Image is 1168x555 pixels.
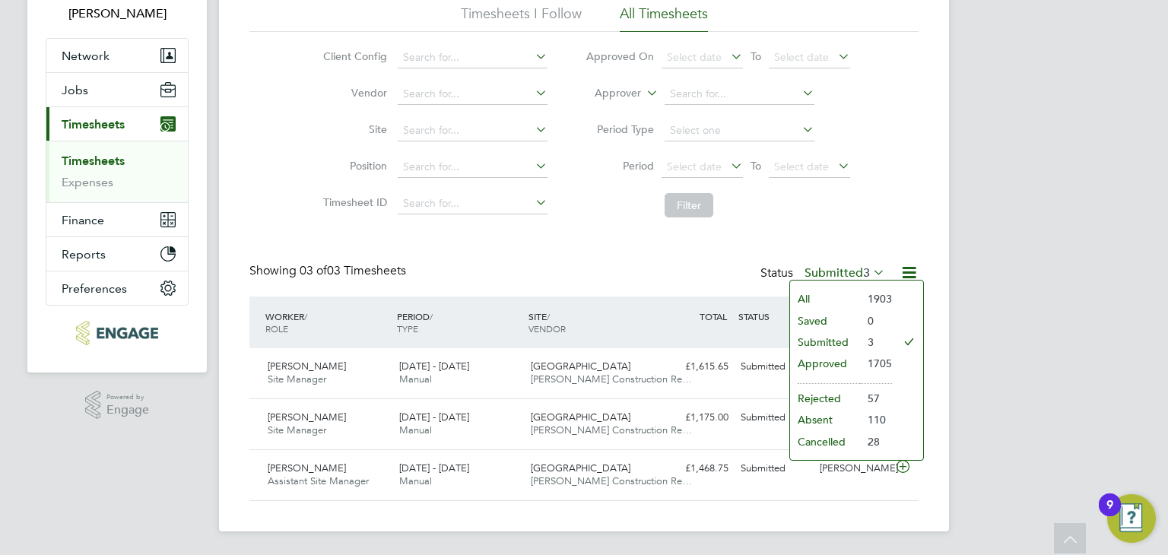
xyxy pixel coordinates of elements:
[746,46,766,66] span: To
[398,157,547,178] input: Search for...
[655,405,735,430] div: £1,175.00
[46,321,189,345] a: Go to home page
[106,404,149,417] span: Engage
[300,263,327,278] span: 03 of
[586,159,654,173] label: Period
[805,265,885,281] label: Submitted
[760,263,888,284] div: Status
[399,423,432,436] span: Manual
[860,331,892,353] li: 3
[860,431,892,452] li: 28
[531,373,692,385] span: [PERSON_NAME] Construction Re…
[790,388,860,409] li: Rejected
[249,263,409,279] div: Showing
[790,310,860,331] li: Saved
[573,86,641,101] label: Approver
[667,160,722,173] span: Select date
[547,310,550,322] span: /
[735,354,814,379] div: Submitted
[790,431,860,452] li: Cancelled
[62,117,125,132] span: Timesheets
[62,247,106,262] span: Reports
[860,288,892,309] li: 1903
[268,360,346,373] span: [PERSON_NAME]
[46,271,188,305] button: Preferences
[774,50,829,64] span: Select date
[531,423,692,436] span: [PERSON_NAME] Construction Re…
[46,107,188,141] button: Timesheets
[62,213,104,227] span: Finance
[1106,505,1113,525] div: 9
[665,84,814,105] input: Search for...
[265,322,288,335] span: ROLE
[62,83,88,97] span: Jobs
[1107,494,1156,543] button: Open Resource Center, 9 new notifications
[268,373,326,385] span: Site Manager
[393,303,525,342] div: PERIOD
[655,456,735,481] div: £1,468.75
[62,281,127,296] span: Preferences
[262,303,393,342] div: WORKER
[665,120,814,141] input: Select one
[304,310,307,322] span: /
[790,353,860,374] li: Approved
[46,203,188,236] button: Finance
[700,310,727,322] span: TOTAL
[85,391,150,420] a: Powered byEngage
[46,73,188,106] button: Jobs
[790,409,860,430] li: Absent
[399,411,469,423] span: [DATE] - [DATE]
[399,474,432,487] span: Manual
[319,49,387,63] label: Client Config
[531,461,630,474] span: [GEOGRAPHIC_DATA]
[319,159,387,173] label: Position
[655,354,735,379] div: £1,615.65
[106,391,149,404] span: Powered by
[860,310,892,331] li: 0
[319,122,387,136] label: Site
[76,321,157,345] img: acr-ltd-logo-retina.png
[268,461,346,474] span: [PERSON_NAME]
[531,411,630,423] span: [GEOGRAPHIC_DATA]
[620,5,708,32] li: All Timesheets
[531,474,692,487] span: [PERSON_NAME] Construction Re…
[586,49,654,63] label: Approved On
[46,39,188,72] button: Network
[319,86,387,100] label: Vendor
[586,122,654,136] label: Period Type
[528,322,566,335] span: VENDOR
[667,50,722,64] span: Select date
[398,84,547,105] input: Search for...
[398,120,547,141] input: Search for...
[268,474,369,487] span: Assistant Site Manager
[268,411,346,423] span: [PERSON_NAME]
[300,263,406,278] span: 03 Timesheets
[860,409,892,430] li: 110
[399,360,469,373] span: [DATE] - [DATE]
[790,331,860,353] li: Submitted
[399,461,469,474] span: [DATE] - [DATE]
[461,5,582,32] li: Timesheets I Follow
[774,160,829,173] span: Select date
[399,373,432,385] span: Manual
[863,265,870,281] span: 3
[665,193,713,217] button: Filter
[46,5,189,23] span: Martina Taylor
[398,193,547,214] input: Search for...
[62,154,125,168] a: Timesheets
[319,195,387,209] label: Timesheet ID
[268,423,326,436] span: Site Manager
[62,175,113,189] a: Expenses
[735,303,814,330] div: STATUS
[398,47,547,68] input: Search for...
[62,49,109,63] span: Network
[735,405,814,430] div: Submitted
[814,456,893,481] div: [PERSON_NAME]
[430,310,433,322] span: /
[860,353,892,374] li: 1705
[746,156,766,176] span: To
[860,388,892,409] li: 57
[46,237,188,271] button: Reports
[531,360,630,373] span: [GEOGRAPHIC_DATA]
[790,288,860,309] li: All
